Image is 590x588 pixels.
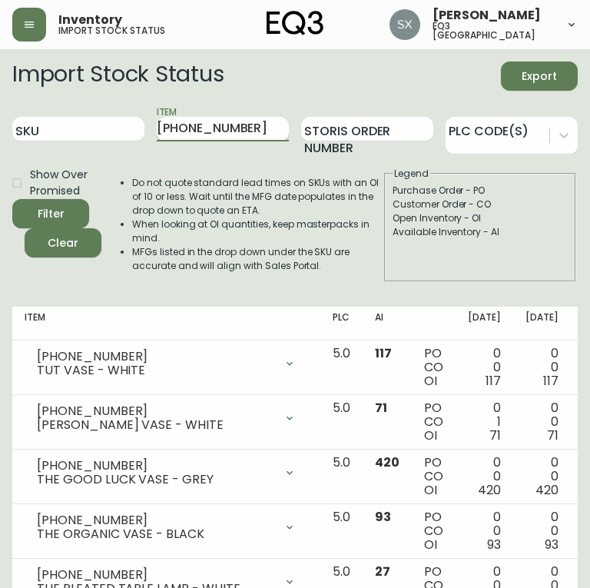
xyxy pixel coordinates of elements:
[547,427,559,444] span: 71
[132,218,383,245] li: When looking at OI quantities, keep masterpacks in mind.
[12,307,320,341] th: Item
[543,372,559,390] span: 117
[525,401,559,443] div: 0 0
[375,508,391,526] span: 93
[424,372,437,390] span: OI
[393,167,430,181] legend: Legend
[37,473,274,487] div: THE GOOD LUCK VASE - GREY
[58,26,165,35] h5: import stock status
[320,450,363,504] td: 5.0
[468,347,501,388] div: 0 0
[468,510,501,552] div: 0 0
[37,234,89,253] span: Clear
[375,563,390,580] span: 27
[37,350,274,364] div: [PHONE_NUMBER]
[501,61,578,91] button: Export
[424,481,437,499] span: OI
[267,11,323,35] img: logo
[12,61,224,91] h2: Import Stock Status
[535,481,559,499] span: 420
[478,481,501,499] span: 420
[424,510,443,552] div: PO CO
[37,513,274,527] div: [PHONE_NUMBER]
[320,395,363,450] td: 5.0
[525,347,559,388] div: 0 0
[393,184,568,198] div: Purchase Order - PO
[132,245,383,273] li: MFGs listed in the drop down under the SKU are accurate and will align with Sales Portal.
[25,401,308,435] div: [PHONE_NUMBER][PERSON_NAME] VASE - WHITE
[525,510,559,552] div: 0 0
[489,427,501,444] span: 71
[37,459,274,473] div: [PHONE_NUMBER]
[513,307,571,341] th: [DATE]
[37,527,274,541] div: THE ORGANIC VASE - BLACK
[37,418,274,432] div: [PERSON_NAME] VASE - WHITE
[12,199,89,228] button: Filter
[25,228,101,257] button: Clear
[545,536,559,553] span: 93
[58,14,122,26] span: Inventory
[424,427,437,444] span: OI
[389,9,420,40] img: 9bed32e6c1122ad8f4cc12a65e43498a
[468,401,501,443] div: 0 1
[363,307,412,341] th: AI
[25,456,308,490] div: [PHONE_NUMBER]THE GOOD LUCK VASE - GREY
[433,9,541,22] span: [PERSON_NAME]
[424,456,443,497] div: PO CO
[320,341,363,395] td: 5.0
[424,401,443,443] div: PO CO
[375,344,392,362] span: 117
[25,510,308,544] div: [PHONE_NUMBER]THE ORGANIC VASE - BLACK
[393,198,568,211] div: Customer Order - CO
[37,568,274,582] div: [PHONE_NUMBER]
[25,347,308,380] div: [PHONE_NUMBER]TUT VASE - WHITE
[375,453,399,471] span: 420
[37,404,274,418] div: [PHONE_NUMBER]
[456,307,513,341] th: [DATE]
[486,372,501,390] span: 117
[320,307,363,341] th: PLC
[525,456,559,497] div: 0 0
[433,22,553,40] h5: eq3 [GEOGRAPHIC_DATA]
[513,67,565,86] span: Export
[37,364,274,377] div: TUT VASE - WHITE
[424,347,443,388] div: PO CO
[320,504,363,559] td: 5.0
[393,225,568,239] div: Available Inventory - AI
[30,167,89,199] span: Show Over Promised
[424,536,437,553] span: OI
[132,176,383,218] li: Do not quote standard lead times on SKUs with an OI of 10 or less. Wait until the MFG date popula...
[393,211,568,225] div: Open Inventory - OI
[375,399,387,417] span: 71
[487,536,501,553] span: 93
[468,456,501,497] div: 0 0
